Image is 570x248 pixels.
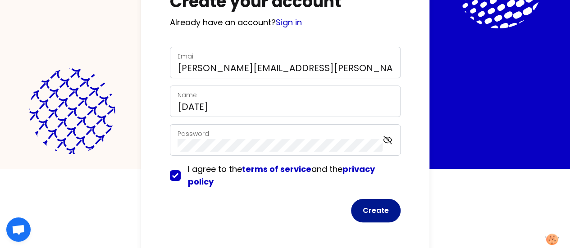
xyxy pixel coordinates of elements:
label: Name [178,90,197,99]
span: I agree to the and the [188,163,375,187]
a: privacy policy [188,163,375,187]
p: Already have an account? [170,16,401,29]
button: Create [351,199,401,222]
a: Sign in [276,17,302,28]
div: Ouvrir le chat [6,217,31,242]
label: Email [178,52,195,61]
label: Password [178,129,209,138]
a: terms of service [242,163,311,175]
